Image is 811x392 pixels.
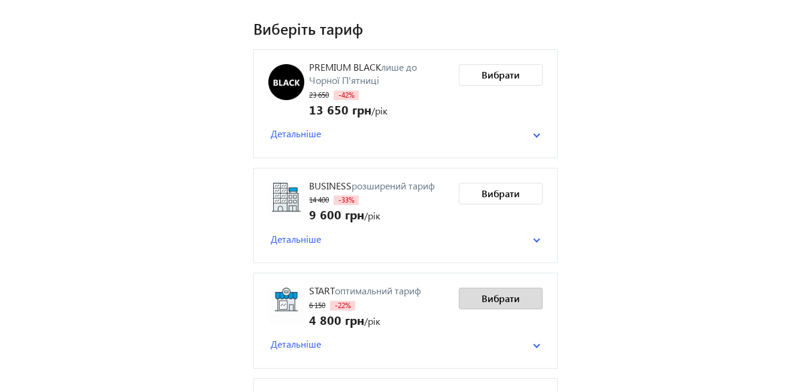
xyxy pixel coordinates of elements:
[335,284,421,297] span: оптимальний тариф
[309,206,435,222] div: /рік
[334,195,359,205] span: -33%
[268,183,304,219] img: Business
[268,125,543,143] mat-expansion-panel-header: Детальніше
[268,230,543,248] mat-expansion-panel-header: Детальніше
[309,101,371,117] span: 13 650 грн
[352,179,435,192] span: розширений тариф
[268,64,304,100] img: PREMIUM BLACK
[459,183,543,204] button: Вибрати
[271,337,321,351] span: Детальніше
[268,288,304,324] img: Start
[309,206,364,222] span: 9 600 грн
[309,179,352,192] span: Business
[309,61,417,86] span: лише до Чорної П'ятниці
[271,127,321,140] span: Детальніше
[309,91,329,99] span: 23 650
[330,301,355,310] span: -22%
[309,311,364,328] span: 4 800 грн
[309,101,449,117] div: /рік
[309,195,329,204] span: 14 400
[309,61,381,73] span: PREMIUM BLACK
[459,64,543,86] button: Вибрати
[482,187,520,200] span: Вибрати
[459,288,543,309] button: Вибрати
[309,311,421,328] div: /рік
[268,335,543,353] mat-expansion-panel-header: Детальніше
[309,301,325,310] span: 6 150
[309,284,335,297] span: Start
[482,292,520,305] span: Вибрати
[482,68,520,82] span: Вибрати
[271,233,321,246] span: Детальніше
[334,91,359,100] span: -42%
[253,18,558,39] h1: Виберіть тариф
